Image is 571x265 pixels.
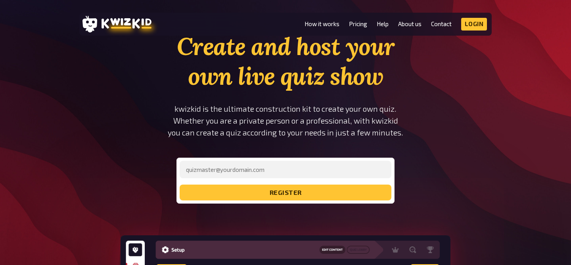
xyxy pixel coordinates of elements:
h1: Create and host your own live quiz show [151,32,420,91]
p: kwizkid is the ultimate construction kit to create your own quiz. Whether you are a private perso... [151,103,420,139]
a: Pricing [349,21,367,27]
a: How it works [305,21,339,27]
a: Login [461,18,487,31]
button: register [180,185,391,200]
input: quizmaster@yourdomain.com [180,161,391,178]
a: Help [377,21,389,27]
a: About us [398,21,422,27]
a: Contact [431,21,452,27]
